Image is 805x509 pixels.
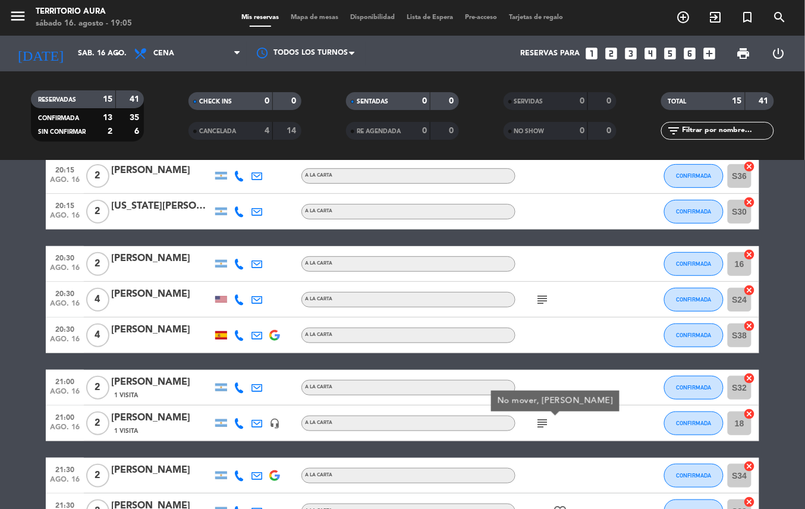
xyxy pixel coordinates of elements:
img: google-logo.png [269,330,280,341]
i: looks_one [584,46,600,61]
span: ago. 16 [50,264,80,278]
strong: 41 [759,97,771,105]
span: 4 [86,323,109,347]
i: subject [535,416,549,431]
span: Reservas para [521,49,580,58]
i: cancel [744,372,756,384]
span: ago. 16 [50,476,80,489]
strong: 0 [292,97,299,105]
span: 21:00 [50,374,80,388]
i: subject [535,293,549,307]
strong: 0 [422,97,427,105]
span: ago. 16 [50,176,80,190]
strong: 0 [422,127,427,135]
strong: 15 [103,95,112,103]
span: A LA CARTA [305,261,332,266]
div: [PERSON_NAME] [111,287,212,302]
div: [PERSON_NAME] [111,463,212,478]
button: CONFIRMADA [664,323,724,347]
strong: 14 [287,127,299,135]
i: turned_in_not [741,10,755,24]
span: ago. 16 [50,423,80,437]
div: [PERSON_NAME] [111,163,212,178]
button: CONFIRMADA [664,411,724,435]
span: 1 Visita [114,426,138,436]
i: add_circle_outline [677,10,691,24]
span: 2 [86,200,109,224]
span: Pre-acceso [460,14,504,21]
div: [PERSON_NAME] [111,251,212,266]
button: menu [9,7,27,29]
span: 21:30 [50,462,80,476]
span: A LA CARTA [305,173,332,178]
div: LOG OUT [761,36,796,71]
span: CONFIRMADA [677,172,712,179]
i: cancel [744,249,756,260]
i: filter_list [667,124,681,138]
span: CONFIRMADA [677,420,712,426]
span: ago. 16 [50,388,80,401]
input: Filtrar por nombre... [681,124,773,137]
span: Cena [153,49,174,58]
i: cancel [744,460,756,472]
strong: 0 [265,97,269,105]
div: sábado 16. agosto - 19:05 [36,18,132,30]
span: A LA CARTA [305,332,332,337]
strong: 0 [580,127,584,135]
strong: 0 [606,127,614,135]
i: looks_two [604,46,620,61]
span: Lista de Espera [401,14,460,21]
strong: 15 [732,97,742,105]
strong: 0 [580,97,584,105]
strong: 35 [130,114,141,122]
span: 2 [86,252,109,276]
span: ago. 16 [50,335,80,349]
span: Mapa de mesas [285,14,345,21]
i: cancel [744,496,756,508]
span: 2 [86,164,109,188]
span: CONFIRMADA [677,260,712,267]
span: ago. 16 [50,212,80,225]
i: search [773,10,787,24]
button: CONFIRMADA [664,376,724,400]
span: 20:30 [50,322,80,335]
button: CONFIRMADA [664,464,724,488]
span: A LA CARTA [305,385,332,389]
i: cancel [744,320,756,332]
span: TOTAL [668,99,687,105]
div: No mover, [PERSON_NAME] [498,395,614,407]
span: 20:15 [50,162,80,176]
span: 21:00 [50,410,80,423]
strong: 4 [265,127,269,135]
span: CONFIRMADA [677,472,712,479]
span: 1 Visita [114,391,138,400]
div: [PERSON_NAME] [111,375,212,390]
button: CONFIRMADA [664,164,724,188]
span: ago. 16 [50,300,80,313]
button: CONFIRMADA [664,200,724,224]
i: arrow_drop_down [111,46,125,61]
i: looks_5 [663,46,678,61]
span: print [736,46,750,61]
i: looks_6 [683,46,698,61]
i: headset_mic [269,418,280,429]
i: looks_3 [624,46,639,61]
span: CANCELADA [199,128,236,134]
span: RESERVADAS [38,97,76,103]
span: 20:15 [50,198,80,212]
span: CONFIRMADA [677,384,712,391]
span: CONFIRMADA [38,115,79,121]
div: [PERSON_NAME] [111,322,212,338]
span: A LA CARTA [305,209,332,213]
span: A LA CARTA [305,297,332,301]
span: Disponibilidad [345,14,401,21]
span: Tarjetas de regalo [504,14,570,21]
span: SERVIDAS [514,99,543,105]
div: TERRITORIO AURA [36,6,132,18]
span: 20:30 [50,250,80,264]
strong: 6 [134,127,141,136]
span: CONFIRMADA [677,208,712,215]
span: CHECK INS [199,99,232,105]
i: menu [9,7,27,25]
span: CONFIRMADA [677,332,712,338]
